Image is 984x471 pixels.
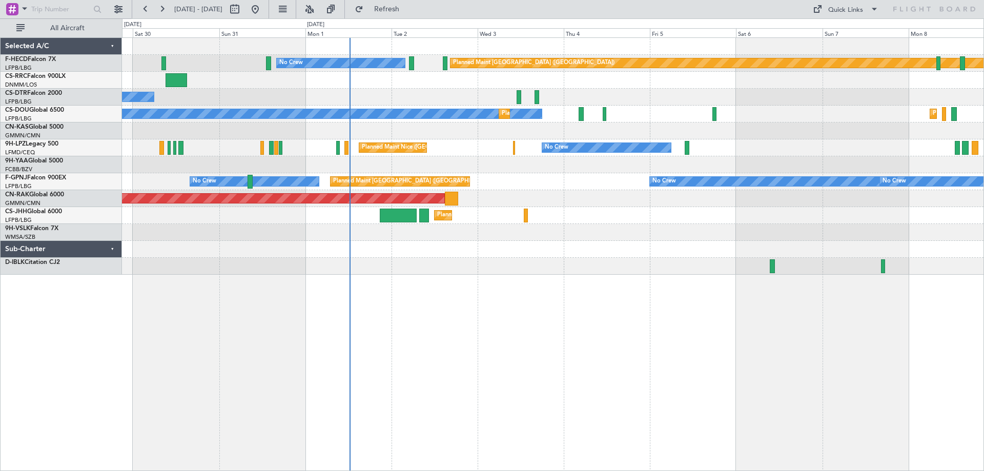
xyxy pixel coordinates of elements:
[808,1,884,17] button: Quick Links
[333,174,495,189] div: Planned Maint [GEOGRAPHIC_DATA] ([GEOGRAPHIC_DATA])
[5,107,29,113] span: CS-DOU
[5,124,29,130] span: CN-KAS
[5,56,56,63] a: F-HECDFalcon 7X
[193,174,216,189] div: No Crew
[453,55,614,71] div: Planned Maint [GEOGRAPHIC_DATA] ([GEOGRAPHIC_DATA])
[545,140,568,155] div: No Crew
[823,28,909,37] div: Sun 7
[5,233,35,241] a: WMSA/SZB
[5,192,64,198] a: CN-RAKGlobal 6000
[883,174,906,189] div: No Crew
[5,216,32,224] a: LFPB/LBG
[307,21,324,29] div: [DATE]
[124,21,141,29] div: [DATE]
[5,115,32,122] a: LFPB/LBG
[5,209,27,215] span: CS-JHH
[564,28,650,37] div: Thu 4
[5,98,32,106] a: LFPB/LBG
[736,28,822,37] div: Sat 6
[31,2,90,17] input: Trip Number
[5,149,35,156] a: LFMD/CEQ
[5,192,29,198] span: CN-RAK
[5,259,25,265] span: D-IBLK
[219,28,305,37] div: Sun 31
[365,6,408,13] span: Refresh
[362,140,476,155] div: Planned Maint Nice ([GEOGRAPHIC_DATA])
[5,107,64,113] a: CS-DOUGlobal 6500
[279,55,303,71] div: No Crew
[5,175,66,181] a: F-GPNJFalcon 900EX
[650,28,736,37] div: Fri 5
[5,158,28,164] span: 9H-YAA
[5,90,27,96] span: CS-DTR
[5,56,28,63] span: F-HECD
[392,28,478,37] div: Tue 2
[652,174,676,189] div: No Crew
[5,226,58,232] a: 9H-VSLKFalcon 7X
[5,141,58,147] a: 9H-LPZLegacy 500
[5,259,60,265] a: D-IBLKCitation CJ2
[5,209,62,215] a: CS-JHHGlobal 6000
[5,199,40,207] a: GMMN/CMN
[5,132,40,139] a: GMMN/CMN
[5,73,27,79] span: CS-RRC
[11,20,111,36] button: All Aircraft
[5,166,32,173] a: FCBB/BZV
[350,1,412,17] button: Refresh
[5,175,27,181] span: F-GPNJ
[828,5,863,15] div: Quick Links
[478,28,564,37] div: Wed 3
[5,226,30,232] span: 9H-VSLK
[5,158,63,164] a: 9H-YAAGlobal 5000
[5,141,26,147] span: 9H-LPZ
[305,28,392,37] div: Mon 1
[5,81,37,89] a: DNMM/LOS
[5,73,66,79] a: CS-RRCFalcon 900LX
[5,90,62,96] a: CS-DTRFalcon 2000
[5,124,64,130] a: CN-KASGlobal 5000
[27,25,108,32] span: All Aircraft
[5,64,32,72] a: LFPB/LBG
[437,208,599,223] div: Planned Maint [GEOGRAPHIC_DATA] ([GEOGRAPHIC_DATA])
[5,182,32,190] a: LFPB/LBG
[174,5,222,14] span: [DATE] - [DATE]
[502,106,663,121] div: Planned Maint [GEOGRAPHIC_DATA] ([GEOGRAPHIC_DATA])
[133,28,219,37] div: Sat 30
